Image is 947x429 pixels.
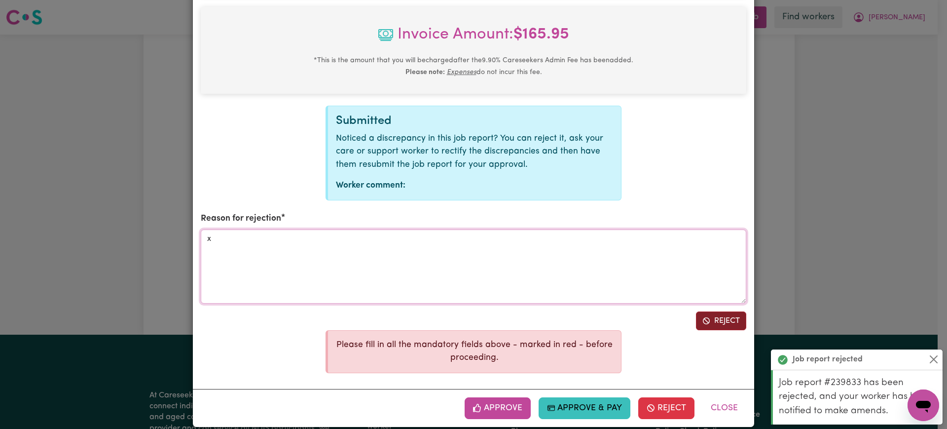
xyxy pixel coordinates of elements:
[696,312,746,330] button: Reject job report
[702,397,746,419] button: Close
[336,132,613,171] p: Noticed a discrepancy in this job report? You can reject it, ask your care or support worker to r...
[201,230,746,304] textarea: x
[908,390,939,421] iframe: Button to launch messaging window
[447,69,476,76] u: Expenses
[336,115,392,127] span: Submitted
[793,353,863,365] strong: Job report rejected
[928,353,940,365] button: Close
[539,397,631,419] button: Approve & Pay
[209,23,738,54] span: Invoice Amount:
[405,69,445,76] b: Please note:
[779,376,937,419] p: Job report #239833 has been rejected, and your worker has been notified to make amends.
[336,339,613,365] p: Please fill in all the mandatory fields above - marked in red - before proceeding.
[638,397,694,419] button: Reject
[465,397,531,419] button: Approve
[336,181,405,190] strong: Worker comment:
[513,27,569,42] b: $ 165.95
[201,212,281,225] label: Reason for rejection
[314,57,633,76] small: This is the amount that you will be charged after the 9.90 % Careseekers Admin Fee has been added...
